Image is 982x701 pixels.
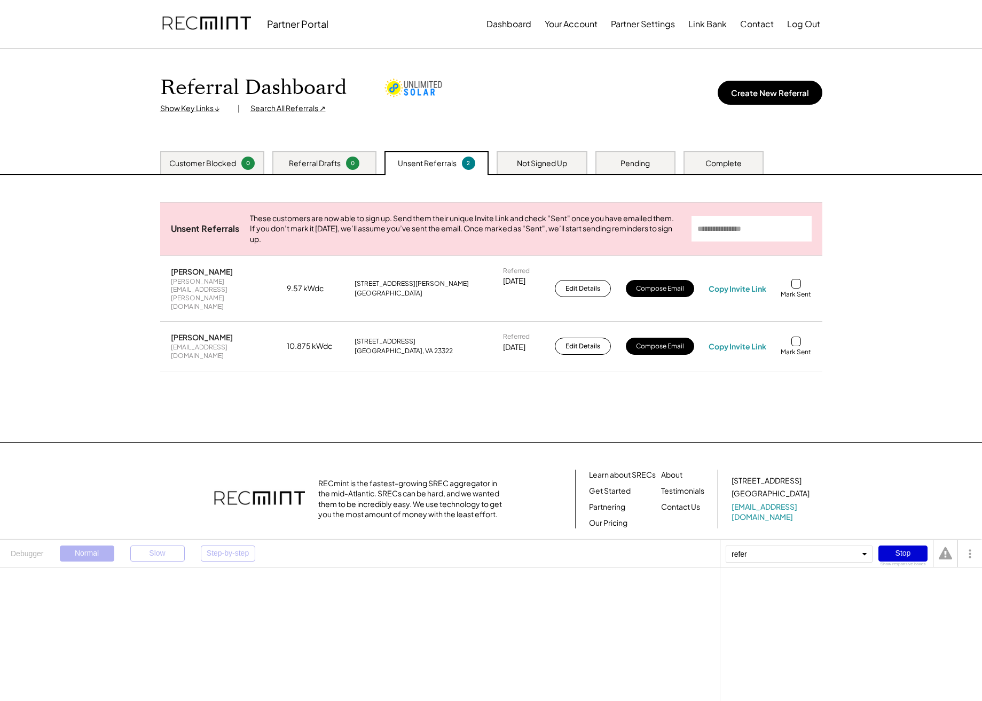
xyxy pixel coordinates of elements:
[503,342,525,353] div: [DATE]
[709,284,766,293] div: Copy Invite Link
[589,502,625,512] a: Partnering
[611,13,675,35] button: Partner Settings
[781,348,811,356] div: Mark Sent
[287,283,340,294] div: 9.57 kWdc
[555,338,611,355] button: Edit Details
[355,289,422,298] div: [GEOGRAPHIC_DATA]
[787,13,820,35] button: Log Out
[705,158,742,169] div: Complete
[384,78,443,98] img: unlimited-solar.png
[878,546,928,562] div: Stop
[160,75,347,100] h1: Referral Dashboard
[503,267,530,275] div: Referred
[250,213,681,245] div: These customers are now able to sign up. Send them their unique Invite Link and check "Sent" once...
[503,276,525,286] div: [DATE]
[661,486,704,496] a: Testimonials
[355,279,469,288] div: [STREET_ADDRESS][PERSON_NAME]
[732,502,812,523] a: [EMAIL_ADDRESS][DOMAIN_NAME]
[486,13,531,35] button: Dashboard
[267,18,328,30] div: Partner Portal
[688,13,727,35] button: Link Bank
[243,159,253,167] div: 0
[171,332,233,342] div: [PERSON_NAME]
[348,159,358,167] div: 0
[726,546,873,563] div: refer
[463,159,474,167] div: 2
[355,347,453,355] div: [GEOGRAPHIC_DATA], VA 23322
[545,13,598,35] button: Your Account
[555,280,611,297] button: Edit Details
[661,470,682,480] a: About
[709,341,766,351] div: Copy Invite Link
[355,337,415,346] div: [STREET_ADDRESS]
[171,343,272,360] div: [EMAIL_ADDRESS][DOMAIN_NAME]
[740,13,774,35] button: Contact
[250,103,326,114] div: Search All Referrals ↗
[620,158,650,169] div: Pending
[878,562,928,566] div: Show responsive boxes
[287,341,340,352] div: 10.875 kWdc
[732,476,802,486] div: [STREET_ADDRESS]
[169,158,236,169] div: Customer Blocked
[162,6,251,42] img: recmint-logotype%403x.png
[718,81,822,105] button: Create New Referral
[626,338,694,355] button: Compose Email
[238,103,240,114] div: |
[626,280,694,297] button: Compose Email
[171,277,272,310] div: [PERSON_NAME][EMAIL_ADDRESS][PERSON_NAME][DOMAIN_NAME]
[589,486,631,496] a: Get Started
[289,158,341,169] div: Referral Drafts
[589,470,656,480] a: Learn about SRECs
[589,518,627,528] a: Our Pricing
[160,103,227,114] div: Show Key Links ↓
[503,332,530,341] div: Referred
[517,158,567,169] div: Not Signed Up
[171,267,233,276] div: [PERSON_NAME]
[171,223,239,235] div: Unsent Referrals
[398,158,457,169] div: Unsent Referrals
[732,488,810,499] div: [GEOGRAPHIC_DATA]
[781,290,811,299] div: Mark Sent
[661,502,700,512] a: Contact Us
[214,480,305,518] img: recmint-logotype%403x.png
[318,478,508,520] div: RECmint is the fastest-growing SREC aggregator in the mid-Atlantic. SRECs can be hard, and we wan...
